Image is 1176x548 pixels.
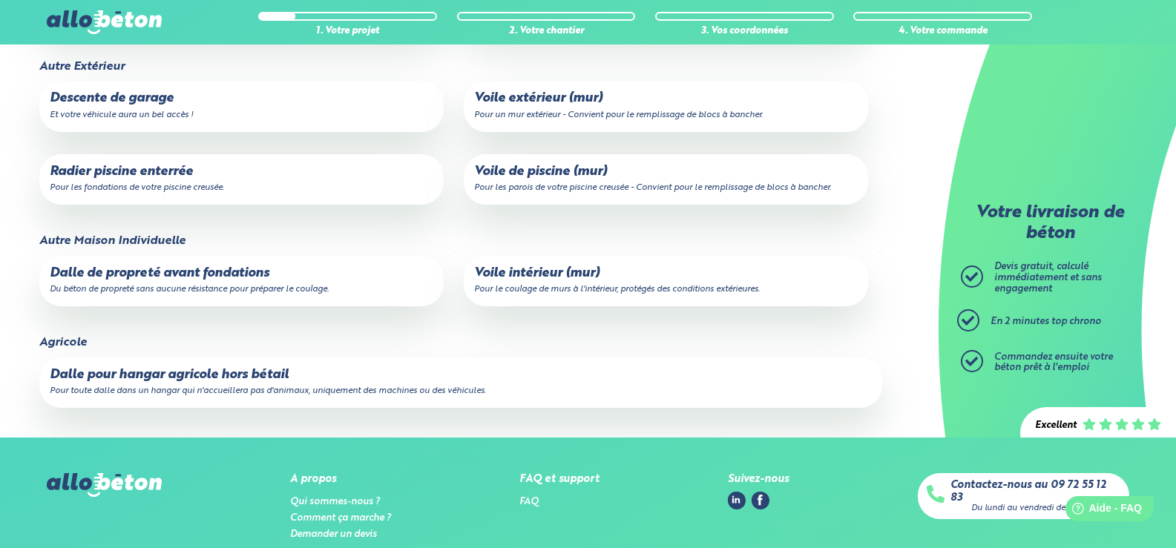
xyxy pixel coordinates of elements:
a: Demander un devis [290,529,377,539]
div: 2. Votre chantier [457,26,636,37]
small: Pour les fondations de votre piscine creusée. [50,183,224,192]
iframe: Help widget launcher [1044,490,1160,532]
legend: Agricole [39,336,87,349]
p: Voile intérieur (mur) [474,266,858,296]
p: Radier piscine enterrée [50,165,433,194]
div: Excellent [1035,420,1077,432]
small: Pour le coulage de murs à l'intérieur, protégés des conditions extérieures. [474,285,760,294]
p: Descente de garage [50,91,433,121]
a: Comment ça marche ? [290,513,391,523]
div: 3. Vos coordonnées [655,26,834,37]
p: Voile extérieur (mur) [474,91,858,121]
legend: Autre Maison Individuelle [39,234,185,248]
legend: Autre Extérieur [39,60,125,73]
p: Dalle pour hangar agricole hors bétail [50,368,873,397]
img: allobéton [47,473,161,497]
small: Pour toute dalle dans un hangar qui n'accueillera pas d'animaux, uniquement des machines ou des v... [50,386,486,395]
div: 4. Votre commande [853,26,1032,37]
small: Pour un mur extérieur - Convient pour le remplissage de blocs à bancher. [474,110,763,119]
small: Du béton de propreté sans aucune résistance pour préparer le coulage. [50,285,329,294]
a: Contactez-nous au 09 72 55 12 83 [950,479,1120,504]
span: Devis gratuit, calculé immédiatement et sans engagement [994,262,1102,293]
div: A propos [290,473,391,486]
div: Du lundi au vendredi de 9h à 18h [971,504,1100,513]
span: En 2 minutes top chrono [991,317,1101,326]
p: Dalle de propreté avant fondations [50,266,433,296]
a: FAQ [519,497,539,506]
div: FAQ et support [519,473,600,486]
p: Voile de piscine (mur) [474,165,858,194]
p: Votre livraison de béton [965,203,1135,244]
div: Suivez-nous [728,473,789,486]
img: allobéton [47,10,161,34]
small: Et votre véhicule aura un bel accès ! [50,110,193,119]
div: 1. Votre projet [258,26,437,37]
a: Qui sommes-nous ? [290,497,380,506]
small: Pour les parois de votre piscine creusée - Convient pour le remplissage de blocs à bancher. [474,183,831,192]
span: Commandez ensuite votre béton prêt à l'emploi [994,352,1113,373]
